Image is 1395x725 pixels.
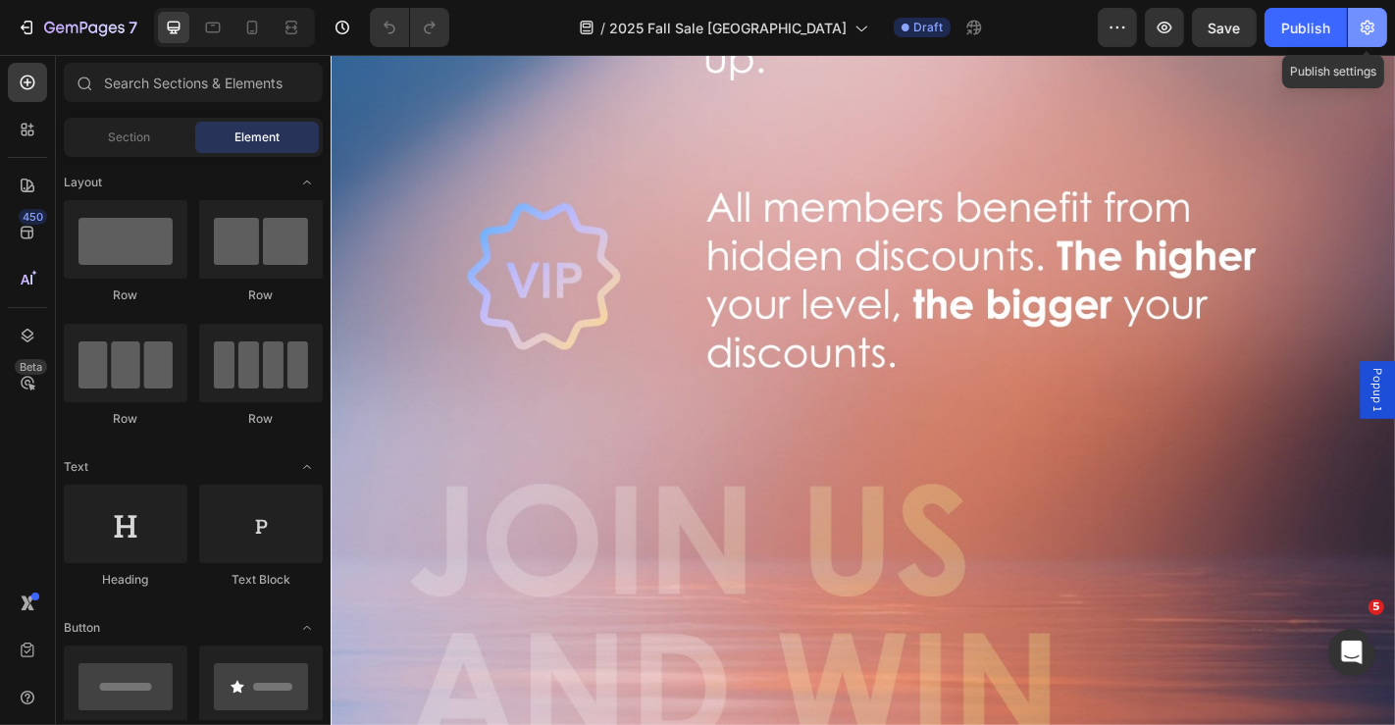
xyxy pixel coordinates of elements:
span: Save [1209,20,1241,36]
span: Draft [913,19,943,36]
button: 7 [8,8,146,47]
button: Publish [1265,8,1347,47]
div: Publish [1281,18,1330,38]
iframe: Intercom live chat [1328,629,1375,676]
span: Button [64,619,100,637]
span: Element [234,129,280,146]
div: Row [199,410,323,428]
span: Layout [64,174,102,191]
span: Popup 1 [1148,346,1167,394]
div: Heading [64,571,187,589]
input: Search Sections & Elements [64,63,323,102]
span: / [600,18,605,38]
span: Toggle open [291,167,323,198]
span: Toggle open [291,612,323,644]
button: Save [1192,8,1257,47]
span: 2025 Fall Sale [GEOGRAPHIC_DATA] [609,18,847,38]
div: Beta [15,359,47,375]
div: 450 [19,209,47,225]
span: 5 [1369,599,1384,615]
div: Undo/Redo [370,8,449,47]
p: 7 [129,16,137,39]
div: Row [64,286,187,304]
div: Text Block [199,571,323,589]
span: Text [64,458,88,476]
div: Row [199,286,323,304]
div: Row [64,410,187,428]
span: Section [109,129,151,146]
span: Toggle open [291,451,323,483]
iframe: Design area [331,55,1395,725]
